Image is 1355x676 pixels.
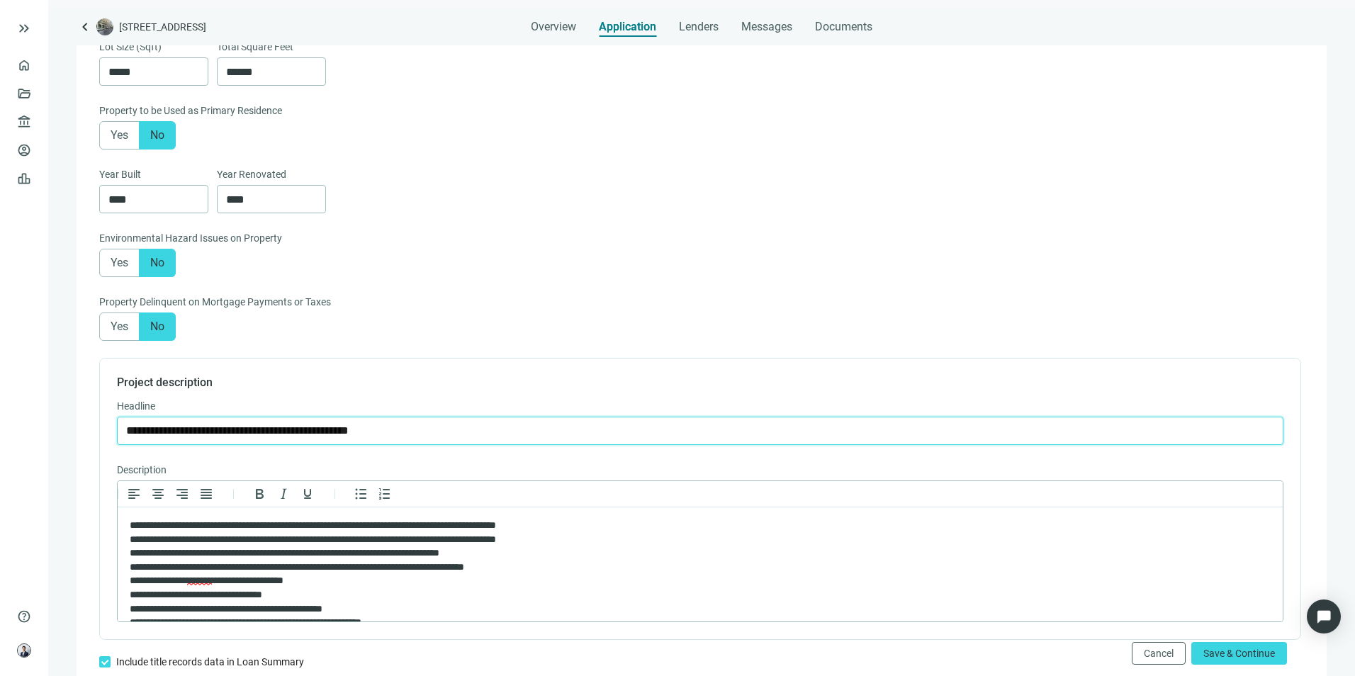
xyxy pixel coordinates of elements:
[99,103,282,118] span: Property to be Used as Primary Residence
[99,39,162,55] span: Lot Size (Sqft)
[217,39,293,55] span: Total Square Feet
[373,485,397,502] button: Numbered list
[247,485,271,502] button: Bold
[741,20,792,33] span: Messages
[77,18,94,35] a: keyboard_arrow_left
[599,20,656,34] span: Application
[815,20,872,34] span: Documents
[194,485,218,502] button: Justify
[679,20,719,34] span: Lenders
[1203,648,1275,659] span: Save & Continue
[18,644,30,657] img: avatar
[531,20,576,34] span: Overview
[117,376,1283,390] h4: Project description
[111,256,128,269] span: Yes
[117,462,167,478] span: Description
[217,167,286,182] span: Year Renovated
[1307,599,1341,633] div: Open Intercom Messenger
[1132,642,1186,665] button: Cancel
[1144,648,1174,659] span: Cancel
[111,320,128,333] span: Yes
[99,167,141,182] span: Year Built
[122,485,146,502] button: Align left
[1191,642,1287,665] button: Save & Continue
[150,128,164,142] span: No
[146,485,170,502] button: Align center
[117,398,155,414] span: Headline
[170,485,194,502] button: Align right
[111,128,128,142] span: Yes
[119,20,206,34] span: [STREET_ADDRESS]
[150,256,164,269] span: No
[118,507,1283,621] iframe: Rich Text Area
[271,485,296,502] button: Italic
[16,20,33,37] button: keyboard_double_arrow_right
[99,230,282,246] span: Environmental Hazard Issues on Property
[11,11,1154,123] body: Rich Text Area. Press ALT-0 for help.
[99,294,331,310] span: Property Delinquent on Mortgage Payments or Taxes
[349,485,373,502] button: Bullet list
[17,609,31,624] span: help
[96,18,113,35] img: deal-logo
[150,320,164,333] span: No
[17,115,27,129] span: account_balance
[296,485,320,502] button: Underline
[116,654,313,670] label: Include title records data in Loan Summary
